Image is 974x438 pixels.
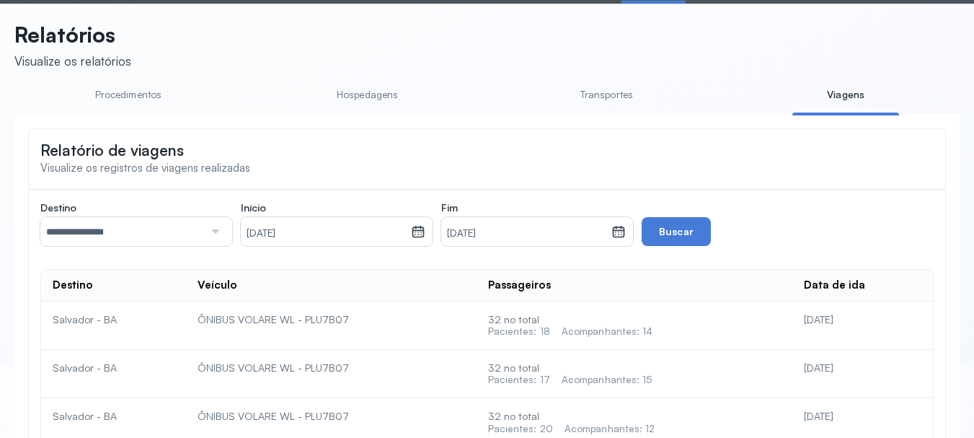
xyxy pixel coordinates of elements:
small: [DATE] [447,227,606,241]
a: Transportes [553,83,660,107]
div: Visualize os relatórios [14,53,131,69]
div: Data de ida [804,279,865,292]
div: [DATE] [804,313,921,326]
div: Passageiros [488,279,551,292]
div: Pacientes: 18 [488,325,550,338]
div: ÔNIBUS VOLARE WL - PLU7B07 [198,362,464,375]
div: Destino [53,279,93,292]
p: Relatórios [14,22,131,48]
div: 32 no total [488,313,782,338]
div: 32 no total [488,410,782,434]
a: Procedimentos [75,83,182,107]
div: [DATE] [804,362,921,375]
span: Destino [40,201,76,214]
div: Pacientes: 17 [488,374,550,386]
div: Salvador - BA [53,313,174,326]
small: [DATE] [247,227,405,241]
a: Hospedagens [314,83,421,107]
div: Acompanhantes: 14 [562,325,653,338]
div: Salvador - BA [53,410,174,423]
a: Viagens [792,83,899,107]
span: Início [241,201,266,214]
div: Pacientes: 20 [488,423,553,435]
span: Relatório de viagens [40,141,184,159]
div: [DATE] [804,410,921,423]
div: Acompanhantes: 15 [562,374,652,386]
div: ÔNIBUS VOLARE WL - PLU7B07 [198,313,464,326]
button: Buscar [642,217,711,246]
div: Acompanhantes: 12 [565,423,655,435]
div: 32 no total [488,362,782,386]
div: Veículo [198,279,237,292]
span: Fim [441,201,458,214]
div: ÔNIBUS VOLARE WL - PLU7B07 [198,410,464,423]
div: Salvador - BA [53,362,174,375]
span: Visualize os registros de viagens realizadas [40,161,250,175]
